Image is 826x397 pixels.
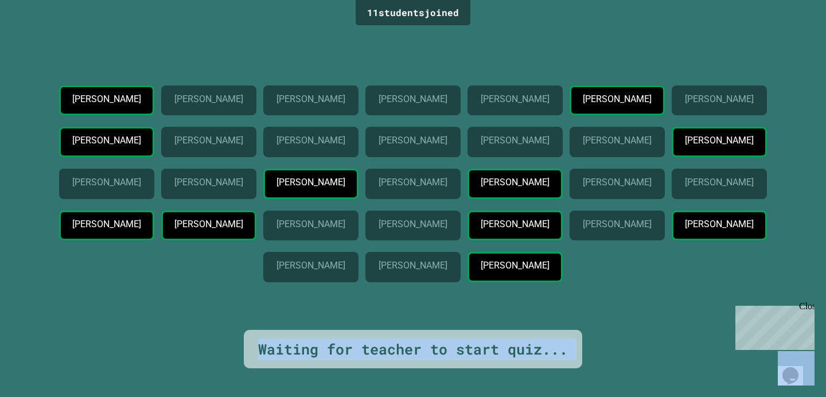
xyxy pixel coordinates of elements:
[174,177,243,188] p: [PERSON_NAME]
[276,94,345,104] p: [PERSON_NAME]
[583,219,651,229] p: [PERSON_NAME]
[258,338,568,360] div: Waiting for teacher to start quiz...
[379,177,447,188] p: [PERSON_NAME]
[276,177,345,188] p: [PERSON_NAME]
[481,177,549,188] p: [PERSON_NAME]
[72,177,141,188] p: [PERSON_NAME]
[5,5,79,73] div: Chat with us now!Close
[583,177,651,188] p: [PERSON_NAME]
[685,135,753,146] p: [PERSON_NAME]
[379,94,447,104] p: [PERSON_NAME]
[174,219,243,229] p: [PERSON_NAME]
[379,260,447,271] p: [PERSON_NAME]
[481,135,549,146] p: [PERSON_NAME]
[481,94,549,104] p: [PERSON_NAME]
[379,135,447,146] p: [PERSON_NAME]
[276,135,345,146] p: [PERSON_NAME]
[685,94,753,104] p: [PERSON_NAME]
[174,135,243,146] p: [PERSON_NAME]
[685,219,753,229] p: [PERSON_NAME]
[778,351,815,386] iframe: chat widget
[72,219,141,229] p: [PERSON_NAME]
[276,219,345,229] p: [PERSON_NAME]
[379,219,447,229] p: [PERSON_NAME]
[583,135,651,146] p: [PERSON_NAME]
[481,219,549,229] p: [PERSON_NAME]
[174,94,243,104] p: [PERSON_NAME]
[72,94,141,104] p: [PERSON_NAME]
[583,94,651,104] p: [PERSON_NAME]
[685,177,753,188] p: [PERSON_NAME]
[731,301,815,350] iframe: chat widget
[481,260,549,271] p: [PERSON_NAME]
[72,135,141,146] p: [PERSON_NAME]
[276,260,345,271] p: [PERSON_NAME]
